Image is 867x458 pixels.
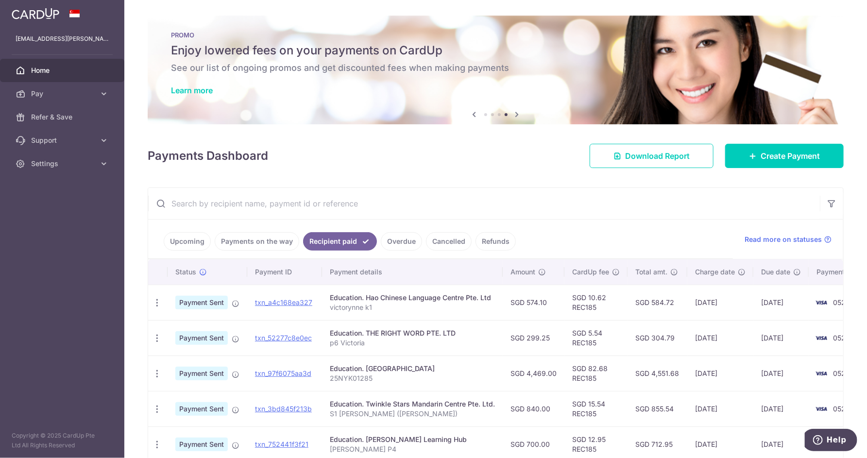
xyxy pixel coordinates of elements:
[381,232,422,251] a: Overdue
[175,296,228,309] span: Payment Sent
[635,267,667,277] span: Total amt.
[745,235,822,244] span: Read more on statuses
[164,232,211,251] a: Upcoming
[687,391,753,426] td: [DATE]
[303,232,377,251] a: Recipient paid
[330,364,495,373] div: Education. [GEOGRAPHIC_DATA]
[175,367,228,380] span: Payment Sent
[255,440,308,448] a: txn_752441f3f21
[330,435,495,444] div: Education. [PERSON_NAME] Learning Hub
[564,356,628,391] td: SGD 82.68 REC185
[812,403,831,415] img: Bank Card
[171,43,820,58] h5: Enjoy lowered fees on your payments on CardUp
[31,66,95,75] span: Home
[812,332,831,344] img: Bank Card
[695,267,735,277] span: Charge date
[171,85,213,95] a: Learn more
[503,285,564,320] td: SGD 574.10
[625,150,690,162] span: Download Report
[503,391,564,426] td: SGD 840.00
[687,356,753,391] td: [DATE]
[564,391,628,426] td: SGD 15.54 REC185
[753,391,809,426] td: [DATE]
[171,31,820,39] p: PROMO
[16,34,109,44] p: [EMAIL_ADDRESS][PERSON_NAME][DOMAIN_NAME]
[148,147,268,165] h4: Payments Dashboard
[753,285,809,320] td: [DATE]
[628,285,687,320] td: SGD 584.72
[255,298,312,306] a: txn_a4c168ea327
[628,356,687,391] td: SGD 4,551.68
[753,356,809,391] td: [DATE]
[572,267,609,277] span: CardUp fee
[753,320,809,356] td: [DATE]
[31,159,95,169] span: Settings
[175,267,196,277] span: Status
[590,144,714,168] a: Download Report
[833,298,849,306] span: 0521
[503,356,564,391] td: SGD 4,469.00
[745,235,832,244] a: Read more on statuses
[812,297,831,308] img: Bank Card
[330,399,495,409] div: Education. Twinkle Stars Mandarin Centre Pte. Ltd.
[510,267,535,277] span: Amount
[171,62,820,74] h6: See our list of ongoing promos and get discounted fees when making payments
[322,259,503,285] th: Payment details
[725,144,844,168] a: Create Payment
[330,338,495,348] p: p6 Victoria
[761,150,820,162] span: Create Payment
[833,334,849,342] span: 0521
[330,373,495,383] p: 25NYK01285
[31,89,95,99] span: Pay
[215,232,299,251] a: Payments on the way
[564,285,628,320] td: SGD 10.62 REC185
[628,320,687,356] td: SGD 304.79
[148,16,844,124] img: Latest Promos banner
[687,320,753,356] td: [DATE]
[255,334,312,342] a: txn_52277c8e0ec
[330,293,495,303] div: Education. Hao Chinese Language Centre Pte. Ltd
[175,331,228,345] span: Payment Sent
[330,328,495,338] div: Education. THE RIGHT WORD PTE. LTD
[247,259,322,285] th: Payment ID
[503,320,564,356] td: SGD 299.25
[330,303,495,312] p: victorynne k1
[330,409,495,419] p: S1 [PERSON_NAME] ([PERSON_NAME])
[833,369,849,377] span: 0521
[805,429,857,453] iframe: Opens a widget where you can find more information
[255,405,312,413] a: txn_3bd845f213b
[628,391,687,426] td: SGD 855.54
[175,402,228,416] span: Payment Sent
[687,285,753,320] td: [DATE]
[426,232,472,251] a: Cancelled
[812,368,831,379] img: Bank Card
[476,232,516,251] a: Refunds
[12,8,59,19] img: CardUp
[148,188,820,219] input: Search by recipient name, payment id or reference
[255,369,311,377] a: txn_97f6075aa3d
[175,438,228,451] span: Payment Sent
[564,320,628,356] td: SGD 5.54 REC185
[833,405,849,413] span: 0521
[31,112,95,122] span: Refer & Save
[761,267,790,277] span: Due date
[31,136,95,145] span: Support
[330,444,495,454] p: [PERSON_NAME] P4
